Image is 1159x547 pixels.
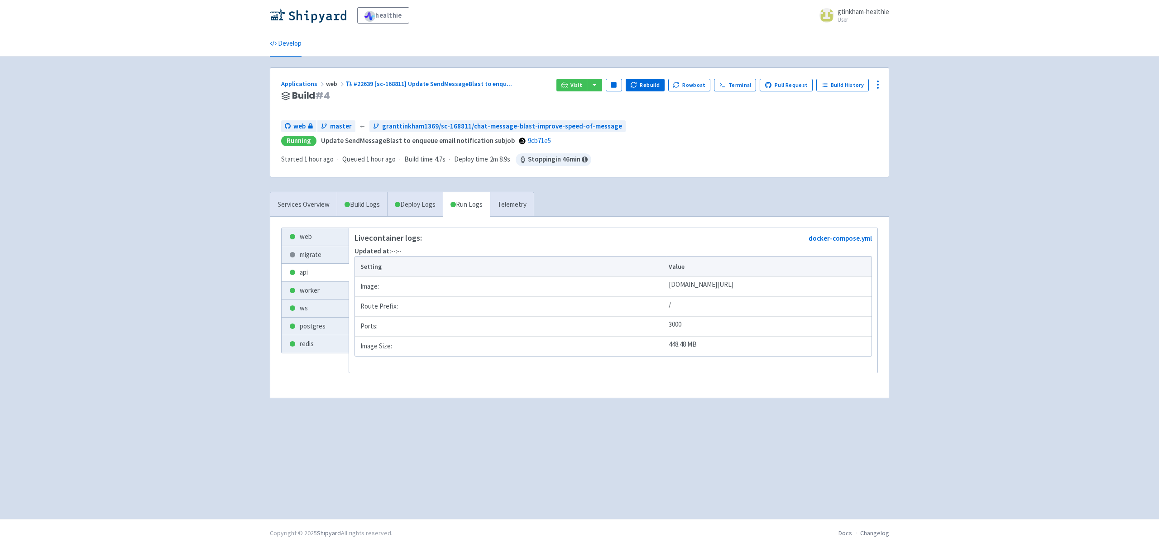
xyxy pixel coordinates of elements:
span: master [330,121,352,132]
span: Deploy time [454,154,488,165]
td: / [666,296,872,316]
a: Visit [556,79,587,91]
a: Terminal [714,79,756,91]
a: granttinkham1369/sc-168811/chat-message-blast-improve-speed-of-message [369,120,626,133]
p: Live container logs: [354,233,422,243]
a: api [282,264,349,281]
a: redis [282,335,349,353]
a: Applications [281,80,326,88]
a: Pull Request [760,79,813,91]
div: Running [281,136,316,146]
a: migrate [282,246,349,264]
a: ws [282,300,349,317]
a: healthie [357,7,409,24]
img: Shipyard logo [270,8,346,23]
div: · · · [281,153,591,166]
button: Rowboat [668,79,711,91]
td: Ports: [355,316,666,336]
span: 2m 8.9s [490,154,510,165]
span: Stopping in 46 min [516,153,591,166]
a: Docs [838,529,852,537]
span: Started [281,155,334,163]
a: Deploy Logs [387,192,443,217]
button: Rebuild [626,79,665,91]
time: 1 hour ago [366,155,396,163]
a: Services Overview [270,192,337,217]
span: 4.7s [435,154,445,165]
span: #22639 [sc-168811] Update SendMessageBlast to enqu ... [354,80,512,88]
a: master [317,120,355,133]
span: Visit [570,81,582,89]
a: worker [282,282,349,300]
td: 3000 [666,316,872,336]
a: docker-compose.yml [809,234,872,243]
a: #22639 [sc-168811] Update SendMessageBlast to enqu... [346,80,513,88]
a: Changelog [860,529,889,537]
strong: Updated at: [354,247,391,255]
span: web [293,121,306,132]
span: web [326,80,346,88]
span: granttinkham1369/sc-168811/chat-message-blast-improve-speed-of-message [382,121,622,132]
strong: Update SendMessageBlast to enqueue email notification subjob [321,136,515,145]
a: Develop [270,31,302,57]
span: Queued [342,155,396,163]
th: Setting [355,257,666,276]
span: ← [359,121,366,132]
button: Pause [606,79,622,91]
span: gtinkham-healthie [838,7,889,16]
a: 9cb71e5 [528,136,551,145]
a: Run Logs [443,192,490,217]
a: Telemetry [490,192,534,217]
span: # 4 [315,89,330,102]
td: Route Prefix: [355,296,666,316]
th: Value [666,257,872,276]
small: User [838,17,889,23]
td: [DOMAIN_NAME][URL] [666,276,872,296]
div: Copyright © 2025 All rights reserved. [270,528,393,538]
a: gtinkham-healthie User [814,8,889,23]
td: 448.48 MB [666,336,872,356]
span: Build time [404,154,433,165]
a: Shipyard [317,529,341,537]
span: --:-- [354,247,402,255]
time: 1 hour ago [304,155,334,163]
a: Build History [816,79,869,91]
td: Image Size: [355,336,666,356]
td: Image: [355,276,666,296]
a: postgres [282,318,349,335]
span: Build [292,90,330,101]
a: web [281,120,316,133]
a: Build Logs [337,192,387,217]
a: web [282,228,349,246]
